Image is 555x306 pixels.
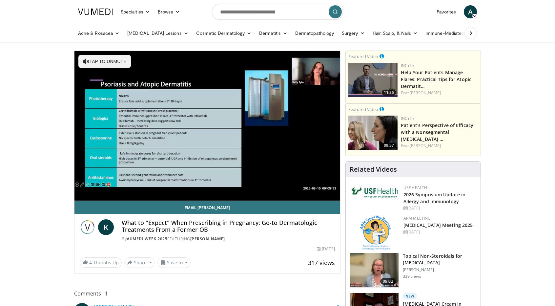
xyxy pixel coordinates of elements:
[80,219,95,235] img: Vumedi Week 2025
[157,257,191,268] button: Save to
[348,54,378,59] small: Featured Video
[74,27,123,40] a: Acne & Rosacea
[403,293,417,299] p: New
[192,27,255,40] a: Cosmetic Dermatology
[350,253,477,288] a: 09:02 Topical Non-Steroidals for [MEDICAL_DATA] [PERSON_NAME] 339 views
[410,90,441,96] a: [PERSON_NAME]
[382,90,396,96] span: 11:35
[308,259,335,267] span: 317 views
[124,257,155,268] button: Share
[421,27,475,40] a: Immune-Mediated
[403,222,473,228] a: [MEDICAL_DATA] Meeting 2025
[369,27,421,40] a: Hair, Scalp, & Nails
[291,27,338,40] a: Dermatopathology
[380,278,396,285] span: 09:02
[403,205,475,211] div: [DATE]
[401,90,478,96] div: Feat.
[89,259,92,266] span: 4
[403,267,477,273] p: [PERSON_NAME]
[117,5,154,18] a: Specialties
[403,274,421,279] p: 339 views
[403,229,475,235] div: [DATE]
[348,116,398,150] a: 09:57
[401,116,415,121] a: Incyte
[382,142,396,148] span: 09:57
[348,106,378,112] small: Featured Video
[348,116,398,150] img: 2c48d197-61e9-423b-8908-6c4d7e1deb64.png.150x105_q85_crop-smart_upscale.jpg
[410,143,441,148] a: [PERSON_NAME]
[78,55,131,68] button: Tap to unmute
[351,185,400,199] img: 6ba8804a-8538-4002-95e7-a8f8012d4a11.png.150x105_q85_autocrop_double_scale_upscale_version-0.2.jpg
[78,9,113,15] img: VuMedi Logo
[403,215,431,221] a: ARM Meeting
[127,236,167,242] a: Vumedi Week 2025
[80,257,122,268] a: 4 Thumbs Up
[212,4,343,20] input: Search topics, interventions
[74,201,340,214] a: Email [PERSON_NAME]
[401,69,471,89] a: Help Your Patients Manage Flares: Practical Tips for Atopic Dermatit…
[403,253,477,266] h3: Topical Non-Steroidals for [MEDICAL_DATA]
[433,5,460,18] a: Favorites
[401,143,478,149] div: Feat.
[401,63,415,68] a: Incyte
[74,289,340,298] span: Comments 1
[403,185,427,190] a: USF Health
[350,165,397,173] h4: Related Videos
[154,5,184,18] a: Browse
[98,219,114,235] a: K
[348,63,398,97] img: 601112bd-de26-4187-b266-f7c9c3587f14.png.150x105_q85_crop-smart_upscale.jpg
[122,236,335,242] div: By FEATURING
[464,5,477,18] a: A
[403,191,465,205] a: 2026 Symposium Update in Allergy and Immunology
[338,27,369,40] a: Surgery
[123,27,192,40] a: [MEDICAL_DATA] Lesions
[401,122,473,142] a: Patient's Perspective of Efficacy with a Nonsegmental [MEDICAL_DATA] …
[255,27,291,40] a: Dermatitis
[360,215,391,250] img: 89a28c6a-718a-466f-b4d1-7c1f06d8483b.png.150x105_q85_autocrop_double_scale_upscale_version-0.2.png
[122,219,335,233] h4: What to "Expect" When Prescribing in Pregnancy: Go-to Dermatologic Treatments From a Former OB
[190,236,225,242] a: [PERSON_NAME]
[348,63,398,97] a: 11:35
[317,246,335,252] div: [DATE]
[350,253,399,287] img: 34a4b5e7-9a28-40cd-b963-80fdb137f70d.150x105_q85_crop-smart_upscale.jpg
[74,51,340,201] video-js: Video Player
